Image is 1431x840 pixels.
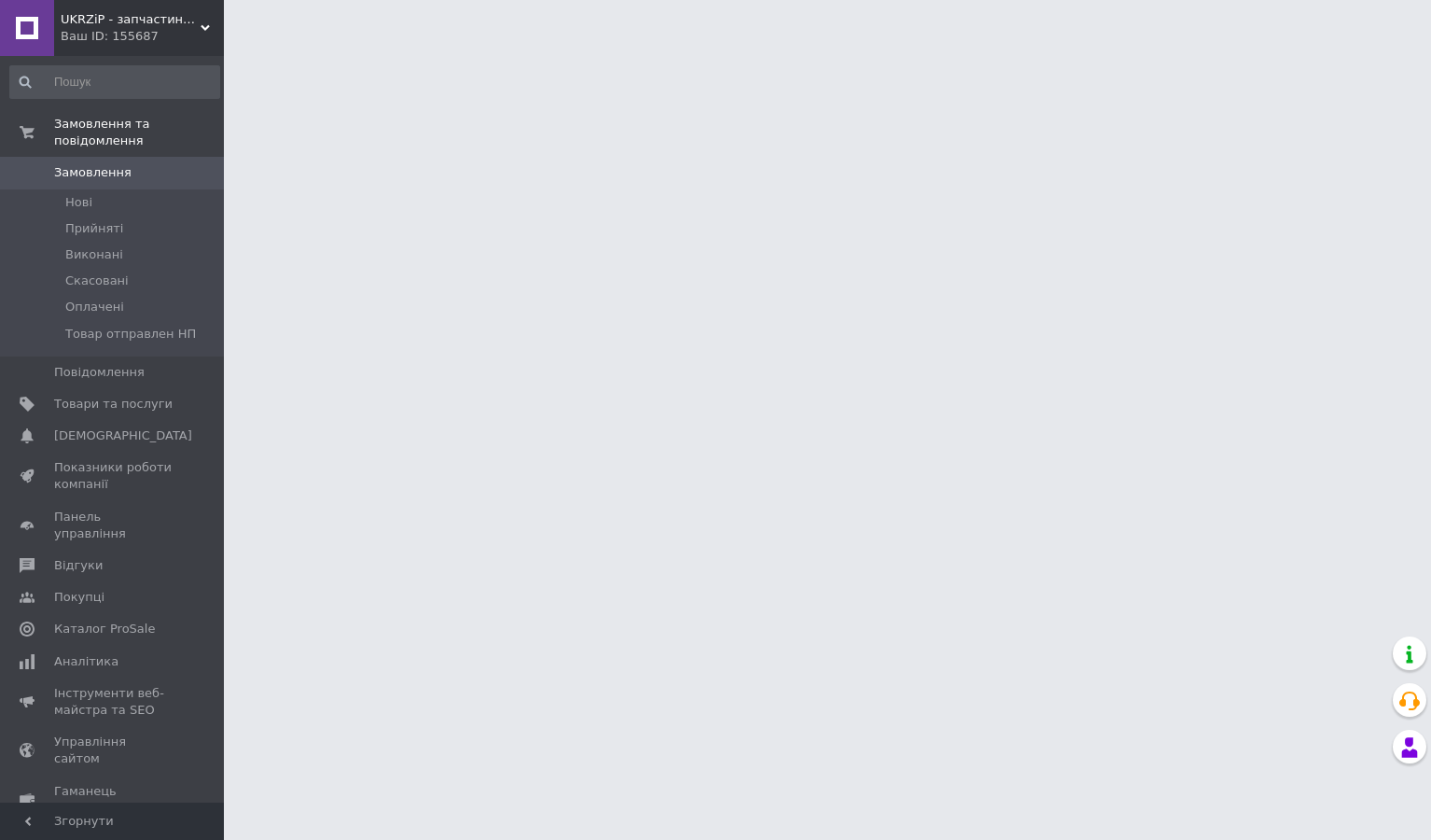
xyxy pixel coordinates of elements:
[54,557,103,574] span: Відгуки
[65,273,129,289] span: Скасовані
[65,246,123,263] span: Виконані
[54,783,173,817] span: Гаманець компанії
[54,164,132,181] span: Замовлення
[54,427,192,444] span: [DEMOGRAPHIC_DATA]
[54,509,173,542] span: Панель управління
[54,734,173,767] span: Управління сайтом
[65,299,124,315] span: Оплачені
[54,396,173,413] span: Товари та послуги
[54,685,173,719] span: Інструменти веб-майстра та SEO
[54,621,155,637] span: Каталог ProSale
[54,116,224,149] span: Замовлення та повідомлення
[54,653,118,670] span: Аналітика
[54,589,104,606] span: Покупці
[54,364,145,381] span: Повідомлення
[61,28,224,45] div: Ваш ID: 155687
[9,65,220,99] input: Пошук
[54,459,173,493] span: Показники роботи компанії
[65,194,92,211] span: Нові
[61,11,201,28] span: UKRZiP - запчастини та комплектуючі для обладнання HoReCa
[65,220,123,237] span: Прийняті
[65,326,196,343] span: Товар отправлен НП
